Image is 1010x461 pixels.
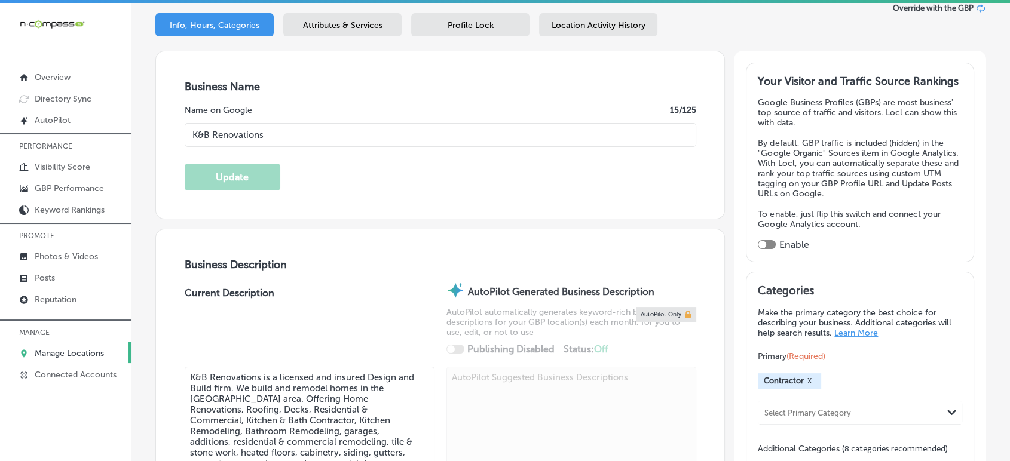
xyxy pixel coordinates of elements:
[670,105,696,115] label: 15 /125
[185,164,280,190] button: Update
[764,408,851,417] div: Select Primary Category
[185,105,252,115] label: Name on Google
[758,75,962,88] h3: Your Visitor and Traffic Source Rankings
[35,205,105,215] p: Keyword Rankings
[185,258,696,271] h3: Business Description
[779,239,809,250] label: Enable
[446,281,464,299] img: autopilot-icon
[758,97,962,128] p: Google Business Profiles (GBPs) are most business' top source of traffic and visitors. Locl can s...
[303,20,382,30] span: Attributes & Services
[35,183,104,193] p: GBP Performance
[35,348,104,358] p: Manage Locations
[35,273,55,283] p: Posts
[185,287,274,367] label: Current Description
[758,351,825,361] span: Primary
[804,376,815,386] button: X
[834,328,878,338] a: Learn More
[552,20,645,30] span: Location Activity History
[468,286,654,297] strong: AutoPilot Generated Business Description
[758,284,962,302] h3: Categories
[758,138,962,199] p: By default, GBP traffic is included (hidden) in the "Google Organic" Sources item in Google Analy...
[185,80,696,93] h3: Business Name
[35,370,117,380] p: Connected Accounts
[893,4,974,13] span: Override with the GBP
[35,251,98,262] p: Photos & Videos
[35,162,90,172] p: Visibility Score
[758,444,948,454] span: Additional Categories
[448,20,494,30] span: Profile Lock
[35,115,71,125] p: AutoPilot
[764,376,804,385] span: Contractor
[35,294,76,305] p: Reputation
[35,72,71,82] p: Overview
[19,19,85,30] img: 660ab0bf-5cc7-4cb8-ba1c-48b5ae0f18e60NCTV_CLogo_TV_Black_-500x88.png
[170,20,259,30] span: Info, Hours, Categories
[35,94,91,104] p: Directory Sync
[842,443,948,454] span: (8 categories recommended)
[758,308,962,338] p: Make the primary category the best choice for describing your business. Additional categories wil...
[185,123,696,147] input: Enter Location Name
[786,351,825,361] span: (Required)
[758,209,962,229] p: To enable, just flip this switch and connect your Google Analytics account.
